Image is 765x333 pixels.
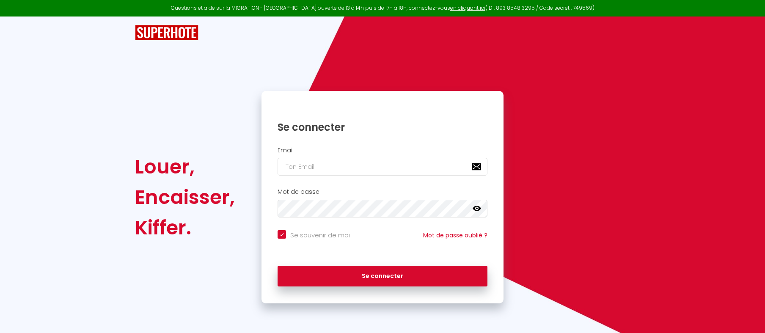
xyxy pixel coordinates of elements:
a: Mot de passe oublié ? [423,231,487,239]
input: Ton Email [278,158,487,176]
div: Louer, [135,151,235,182]
div: Kiffer. [135,212,235,243]
img: SuperHote logo [135,25,198,41]
h2: Mot de passe [278,188,487,195]
a: en cliquant ici [450,4,485,11]
button: Se connecter [278,266,487,287]
h2: Email [278,147,487,154]
h1: Se connecter [278,121,487,134]
div: Encaisser, [135,182,235,212]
